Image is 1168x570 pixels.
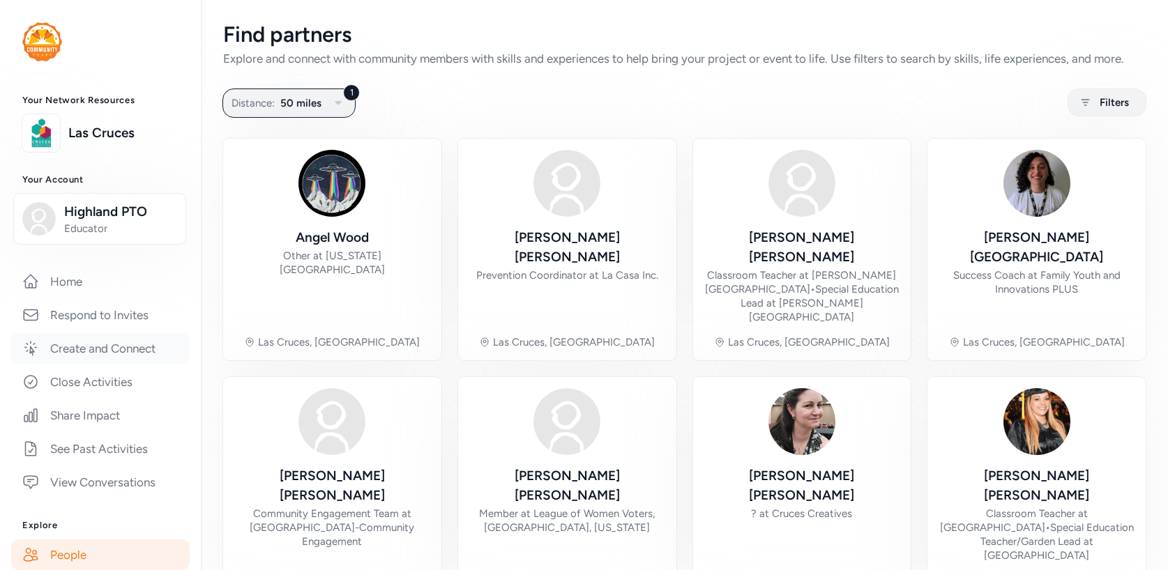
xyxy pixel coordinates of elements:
[13,193,186,245] button: Highland PTOEducator
[939,466,1135,505] div: [PERSON_NAME] [PERSON_NAME]
[22,22,62,61] img: logo
[298,388,365,455] img: Avatar
[222,88,356,118] button: 1Distance:50 miles
[469,228,665,267] div: [PERSON_NAME] [PERSON_NAME]
[704,228,900,267] div: [PERSON_NAME] [PERSON_NAME]
[234,507,430,548] div: Community Engagement Team at [GEOGRAPHIC_DATA]-Community Engagement
[68,123,179,143] a: Las Cruces
[704,268,900,324] div: Classroom Teacher at [PERSON_NAME][GEOGRAPHIC_DATA] Special Education Lead at [PERSON_NAME][GEOGR...
[963,335,1125,349] div: Las Cruces, [GEOGRAPHIC_DATA]
[704,466,900,505] div: [PERSON_NAME] [PERSON_NAME]
[939,268,1135,296] div: Success Coach at Family Youth and Innovations PLUS
[234,249,430,277] div: Other at [US_STATE][GEOGRAPHIC_DATA]
[728,335,890,349] div: Las Cruces, [GEOGRAPHIC_DATA]
[11,539,190,570] a: People
[22,520,179,531] h3: Explore
[26,118,56,148] img: logo
[11,400,190,431] a: Share Impact
[11,367,190,397] a: Close Activities
[1045,521,1050,534] span: •
[1100,94,1129,111] span: Filters
[258,335,420,349] div: Las Cruces, [GEOGRAPHIC_DATA]
[939,507,1135,562] div: Classroom Teacher at [GEOGRAPHIC_DATA] Special Education Teacher/Garden Lead at [GEOGRAPHIC_DATA]
[11,266,190,297] a: Home
[810,283,815,295] span: •
[232,95,275,111] span: Distance:
[533,388,600,455] img: Avatar
[223,50,1146,67] div: Explore and connect with community members with skills and experiences to help bring your project...
[469,466,665,505] div: [PERSON_NAME] [PERSON_NAME]
[939,228,1135,267] div: [PERSON_NAME] [GEOGRAPHIC_DATA]
[469,507,665,534] div: Member at League of Women Voters, [GEOGRAPHIC_DATA], [US_STATE]
[11,300,190,330] a: Respond to Invites
[280,95,321,111] span: 50 miles
[234,466,430,505] div: [PERSON_NAME] [PERSON_NAME]
[64,202,177,222] span: Highland PTO
[493,335,655,349] div: Las Cruces, [GEOGRAPHIC_DATA]
[751,507,852,521] div: ? at Cruces Creatives
[533,150,600,217] img: Avatar
[223,22,1146,47] div: Find partners
[768,388,835,455] img: Avatar
[11,467,190,498] a: View Conversations
[64,222,177,236] span: Educator
[22,95,179,106] h3: Your Network Resources
[11,433,190,464] a: See Past Activities
[343,84,360,101] div: 1
[298,150,365,217] img: Avatar
[1003,388,1070,455] img: Avatar
[296,228,369,247] div: Angel Wood
[476,268,658,282] div: Prevention Coordinator at La Casa Inc.
[11,333,190,364] a: Create and Connect
[768,150,835,217] img: Avatar
[22,174,179,185] h3: Your Account
[1003,150,1070,217] img: Avatar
